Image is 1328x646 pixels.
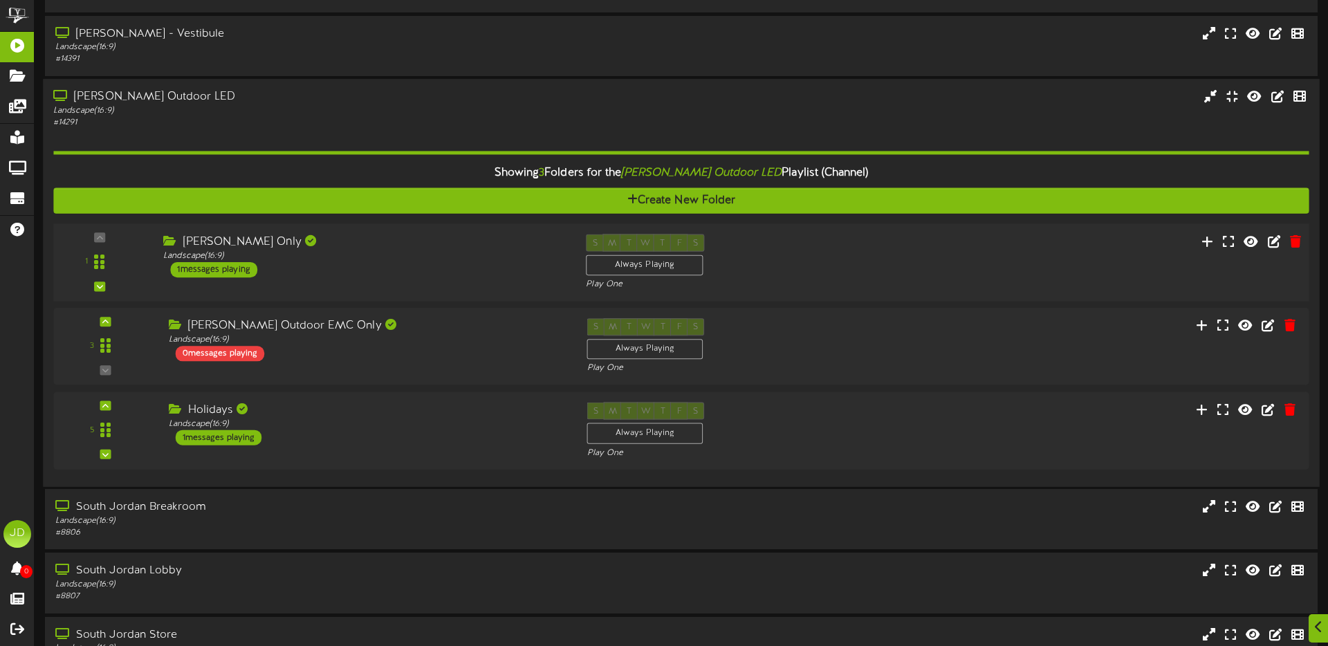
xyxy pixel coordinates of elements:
[163,234,565,250] div: [PERSON_NAME] Only
[20,565,33,578] span: 0
[176,430,261,445] div: 1 messages playing
[55,499,565,515] div: South Jordan Breakroom
[55,591,565,602] div: # 8807
[587,339,703,359] div: Always Playing
[55,527,565,539] div: # 8806
[55,53,565,65] div: # 14391
[587,362,880,374] div: Play One
[55,579,565,591] div: Landscape ( 16:9 )
[586,255,703,275] div: Always Playing
[587,447,880,459] div: Play One
[53,105,564,117] div: Landscape ( 16:9 )
[55,515,565,527] div: Landscape ( 16:9 )
[621,166,782,178] i: [PERSON_NAME] Outdoor LED
[169,403,566,418] div: Holidays
[43,158,1320,187] div: Showing Folders for the Playlist (Channel)
[176,346,264,361] div: 0 messages playing
[170,261,257,277] div: 1 messages playing
[587,423,703,443] div: Always Playing
[53,117,564,129] div: # 14291
[55,41,565,53] div: Landscape ( 16:9 )
[53,89,564,105] div: [PERSON_NAME] Outdoor LED
[169,418,566,430] div: Landscape ( 16:9 )
[586,279,882,290] div: Play One
[163,250,565,261] div: Landscape ( 16:9 )
[55,563,565,579] div: South Jordan Lobby
[3,520,31,548] div: JD
[169,318,566,334] div: [PERSON_NAME] Outdoor EMC Only
[169,334,566,346] div: Landscape ( 16:9 )
[539,166,544,178] span: 3
[53,187,1309,213] button: Create New Folder
[55,26,565,42] div: [PERSON_NAME] - Vestibule
[55,627,565,643] div: South Jordan Store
